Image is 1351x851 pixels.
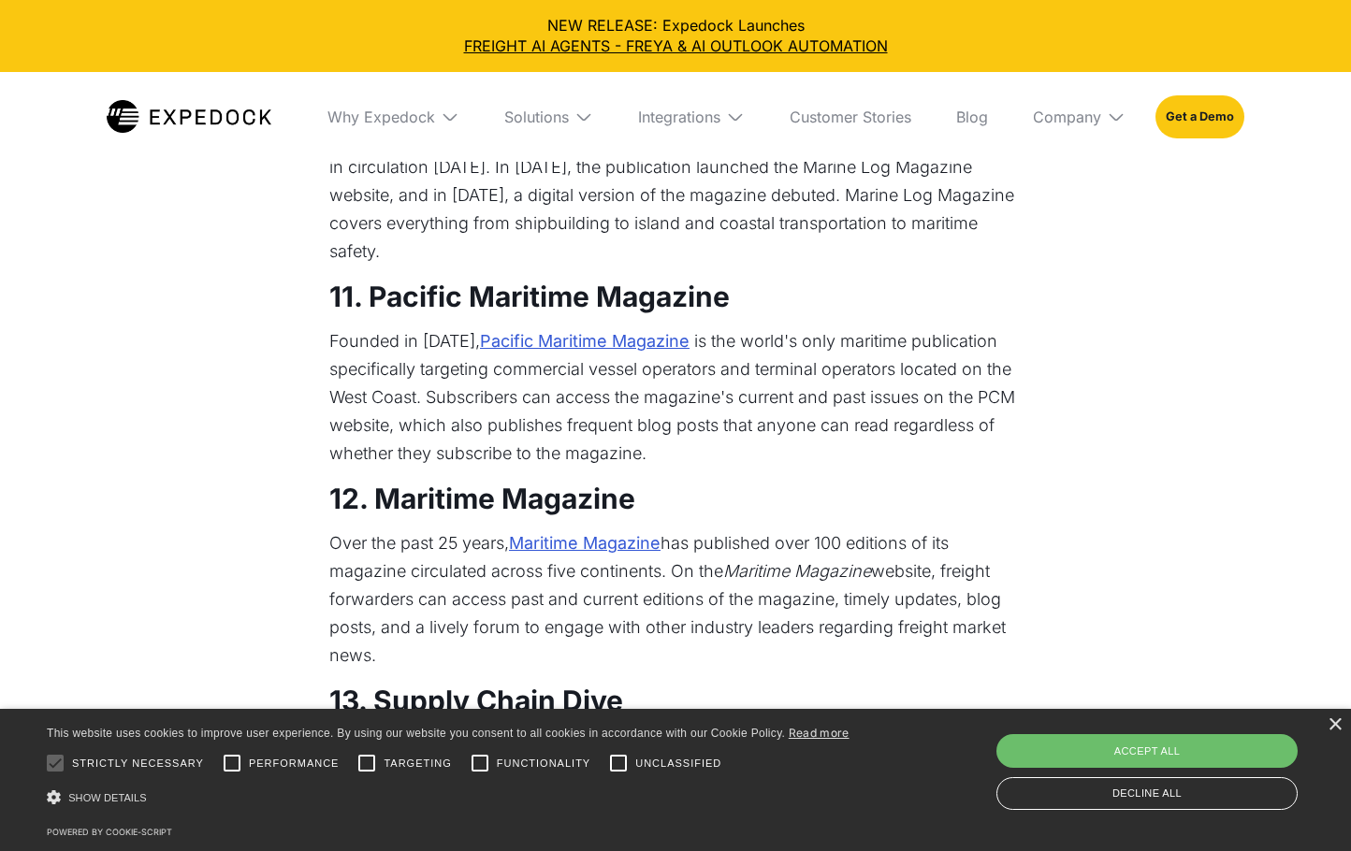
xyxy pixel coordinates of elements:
p: Over the past 25 years, has published over 100 editions of its magazine circulated across five co... [329,529,1022,670]
span: Show details [68,792,147,803]
div: Company [1018,72,1140,162]
span: Performance [249,756,340,772]
div: Solutions [489,72,608,162]
div: Company [1033,108,1101,126]
strong: 11. Pacific Maritime Magazine [329,280,730,313]
a: Powered by cookie-script [47,827,172,837]
strong: 12. Maritime Magazine [329,482,635,515]
span: Functionality [497,756,590,772]
a: Customer Stories [775,72,926,162]
span: Targeting [384,756,451,772]
a: FREIGHT AI AGENTS - FREYA & AI OUTLOOK AUTOMATION [15,36,1336,56]
span: Strictly necessary [72,756,204,772]
div: Solutions [504,108,569,126]
iframe: Chat Widget [1257,761,1351,851]
p: Founded in [DATE], is the world's only maritime publication specifically targeting commercial ves... [329,327,1022,468]
span: Unclassified [635,756,721,772]
em: Maritime Magazine [723,561,871,581]
p: Dating back to 1878, is one of the oldest maritime publications still in circulation [DATE]. In [... [329,125,1022,266]
div: Why Expedock [327,108,435,126]
div: Integrations [638,108,720,126]
div: Integrations [623,72,760,162]
a: Read more [789,726,850,740]
div: Decline all [996,777,1298,810]
div: Why Expedock [312,72,474,162]
a: Maritime Magazine [509,529,661,557]
a: Blog [941,72,1003,162]
div: Show details [47,785,850,811]
a: Pacific Maritime Magazine [480,327,690,355]
strong: 13. Supply Chain Dive [329,684,623,717]
div: Accept all [996,734,1298,768]
div: Close [1328,718,1342,732]
span: This website uses cookies to improve user experience. By using our website you consent to all coo... [47,727,785,740]
div: NEW RELEASE: Expedock Launches [15,15,1336,57]
a: Get a Demo [1155,95,1244,138]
